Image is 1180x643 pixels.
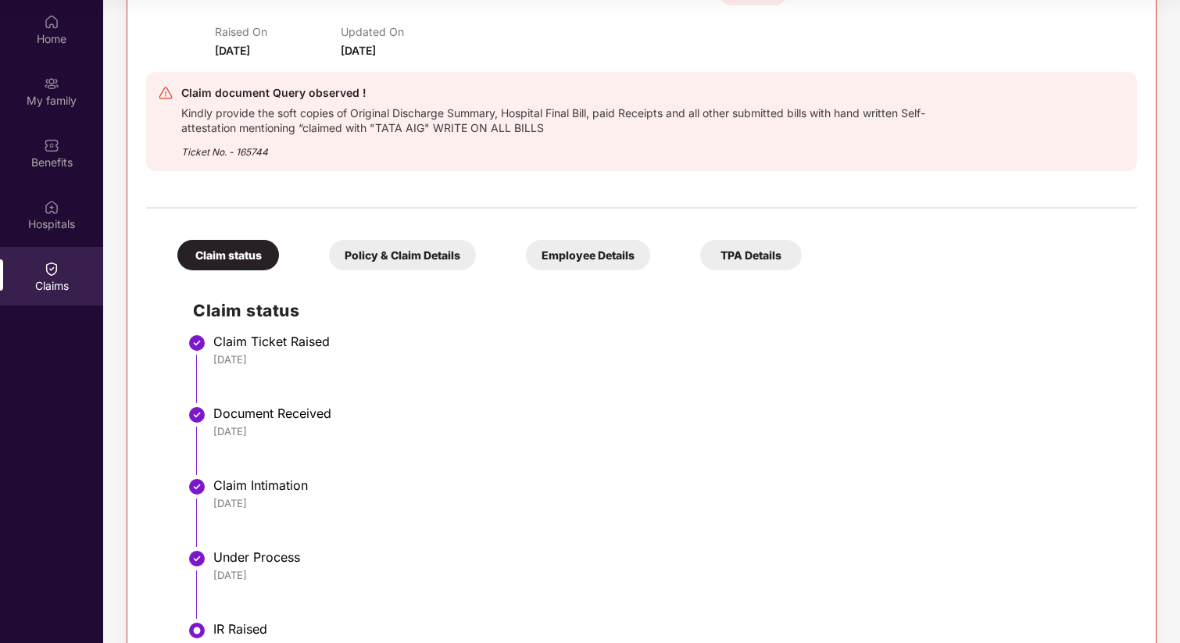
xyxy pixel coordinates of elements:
div: Employee Details [526,240,650,270]
div: [DATE] [213,568,1121,582]
div: [DATE] [213,424,1121,438]
h2: Claim status [193,298,1121,323]
img: svg+xml;base64,PHN2ZyBpZD0iU3RlcC1Eb25lLTMyeDMyIiB4bWxucz0iaHR0cDovL3d3dy53My5vcmcvMjAwMC9zdmciIH... [188,549,206,568]
span: [DATE] [215,44,250,57]
div: IR Raised [213,621,1121,637]
img: svg+xml;base64,PHN2ZyBpZD0iU3RlcC1BY3RpdmUtMzJ4MzIiIHhtbG5zPSJodHRwOi8vd3d3LnczLm9yZy8yMDAwL3N2Zy... [188,621,206,640]
img: svg+xml;base64,PHN2ZyB3aWR0aD0iMjAiIGhlaWdodD0iMjAiIHZpZXdCb3g9IjAgMCAyMCAyMCIgZmlsbD0ibm9uZSIgeG... [44,76,59,91]
img: svg+xml;base64,PHN2ZyBpZD0iU3RlcC1Eb25lLTMyeDMyIiB4bWxucz0iaHR0cDovL3d3dy53My5vcmcvMjAwMC9zdmciIH... [188,334,206,352]
div: Claim document Query observed ! [181,84,964,102]
div: Claim status [177,240,279,270]
p: Updated On [341,25,467,38]
div: Under Process [213,549,1121,565]
img: svg+xml;base64,PHN2ZyB4bWxucz0iaHR0cDovL3d3dy53My5vcmcvMjAwMC9zdmciIHdpZHRoPSIyNCIgaGVpZ2h0PSIyNC... [158,85,173,101]
div: Kindly provide the soft copies of Original Discharge Summary, Hospital Final Bill, paid Receipts ... [181,102,964,135]
img: svg+xml;base64,PHN2ZyBpZD0iQmVuZWZpdHMiIHhtbG5zPSJodHRwOi8vd3d3LnczLm9yZy8yMDAwL3N2ZyIgd2lkdGg9Ij... [44,138,59,153]
span: [DATE] [341,44,376,57]
div: Claim Ticket Raised [213,334,1121,349]
div: [DATE] [213,496,1121,510]
div: [DATE] [213,352,1121,366]
img: svg+xml;base64,PHN2ZyBpZD0iSG9tZSIgeG1sbnM9Imh0dHA6Ly93d3cudzMub3JnLzIwMDAvc3ZnIiB3aWR0aD0iMjAiIG... [44,14,59,30]
div: TPA Details [700,240,802,270]
div: Policy & Claim Details [329,240,476,270]
img: svg+xml;base64,PHN2ZyBpZD0iQ2xhaW0iIHhtbG5zPSJodHRwOi8vd3d3LnczLm9yZy8yMDAwL3N2ZyIgd2lkdGg9IjIwIi... [44,261,59,277]
div: Document Received [213,405,1121,421]
p: Raised On [215,25,341,38]
div: Ticket No. - 165744 [181,135,964,159]
img: svg+xml;base64,PHN2ZyBpZD0iU3RlcC1Eb25lLTMyeDMyIiB4bWxucz0iaHR0cDovL3d3dy53My5vcmcvMjAwMC9zdmciIH... [188,477,206,496]
img: svg+xml;base64,PHN2ZyBpZD0iSG9zcGl0YWxzIiB4bWxucz0iaHR0cDovL3d3dy53My5vcmcvMjAwMC9zdmciIHdpZHRoPS... [44,199,59,215]
div: Claim Intimation [213,477,1121,493]
img: svg+xml;base64,PHN2ZyBpZD0iU3RlcC1Eb25lLTMyeDMyIiB4bWxucz0iaHR0cDovL3d3dy53My5vcmcvMjAwMC9zdmciIH... [188,405,206,424]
